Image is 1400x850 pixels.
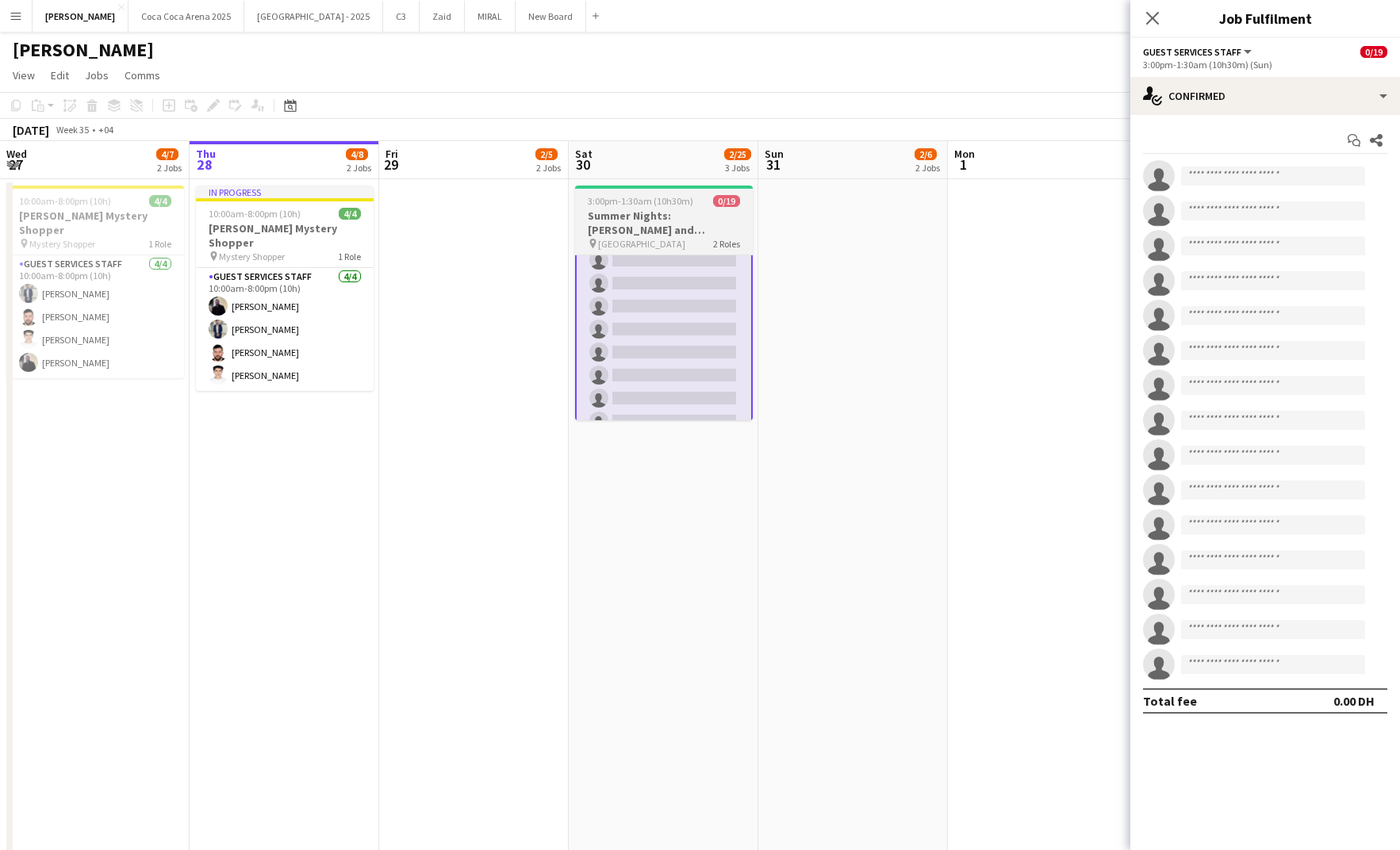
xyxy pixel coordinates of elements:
[465,1,516,32] button: MIRAL
[724,148,751,160] span: 2/25
[954,147,975,161] span: Mon
[1130,77,1400,115] div: Confirmed
[4,155,27,174] span: 27
[209,208,301,220] span: 10:00am-8:00pm (10h)
[1360,46,1387,58] span: 0/19
[598,238,685,250] span: [GEOGRAPHIC_DATA]
[33,1,128,32] button: [PERSON_NAME]
[725,162,750,174] div: 3 Jobs
[713,238,740,250] span: 2 Roles
[1333,693,1375,709] div: 0.00 DH
[1143,46,1241,58] span: Guest Services Staff
[383,155,398,174] span: 29
[575,209,753,237] h3: Summer Nights: [PERSON_NAME] and [PERSON_NAME]
[19,195,111,207] span: 10:00am-8:00pm (10h)
[536,162,561,174] div: 2 Jobs
[575,186,753,420] app-job-card: 3:00pm-1:30am (10h30m) (Sun)0/19Summer Nights: [PERSON_NAME] and [PERSON_NAME] [GEOGRAPHIC_DATA]2...
[79,65,115,86] a: Jobs
[52,124,92,136] span: Week 35
[156,148,178,160] span: 4/7
[98,124,113,136] div: +04
[194,155,216,174] span: 28
[762,155,784,174] span: 31
[535,148,558,160] span: 2/5
[29,238,95,250] span: Mystery Shopper
[196,186,374,391] app-job-card: In progress10:00am-8:00pm (10h)4/4[PERSON_NAME] Mystery Shopper Mystery Shopper1 RoleGuest Servic...
[915,162,940,174] div: 2 Jobs
[13,38,154,62] h1: [PERSON_NAME]
[588,195,713,207] span: 3:00pm-1:30am (10h30m) (Sun)
[915,148,937,160] span: 2/6
[125,68,160,82] span: Comms
[128,1,244,32] button: Coca Coca Arena 2025
[6,255,184,378] app-card-role: Guest Services Staff4/410:00am-8:00pm (10h)[PERSON_NAME][PERSON_NAME][PERSON_NAME][PERSON_NAME]
[347,162,371,174] div: 2 Jobs
[6,65,41,86] a: View
[244,1,383,32] button: [GEOGRAPHIC_DATA] - 2025
[339,208,361,220] span: 4/4
[44,65,75,86] a: Edit
[573,155,593,174] span: 30
[196,186,374,198] div: In progress
[85,68,109,82] span: Jobs
[157,162,182,174] div: 2 Jobs
[13,68,35,82] span: View
[338,251,361,262] span: 1 Role
[713,195,740,207] span: 0/19
[196,268,374,391] app-card-role: Guest Services Staff4/410:00am-8:00pm (10h)[PERSON_NAME][PERSON_NAME][PERSON_NAME][PERSON_NAME]
[575,147,593,161] span: Sat
[196,221,374,250] h3: [PERSON_NAME] Mystery Shopper
[765,147,784,161] span: Sun
[13,122,49,138] div: [DATE]
[148,238,171,250] span: 1 Role
[952,155,975,174] span: 1
[6,186,184,378] app-job-card: 10:00am-8:00pm (10h)4/4[PERSON_NAME] Mystery Shopper Mystery Shopper1 RoleGuest Services Staff4/4...
[219,251,285,262] span: Mystery Shopper
[1130,8,1400,29] h3: Job Fulfilment
[346,148,368,160] span: 4/8
[516,1,586,32] button: New Board
[51,68,69,82] span: Edit
[420,1,465,32] button: Zaid
[6,147,27,161] span: Wed
[1143,59,1387,71] div: 3:00pm-1:30am (10h30m) (Sun)
[196,147,216,161] span: Thu
[6,209,184,237] h3: [PERSON_NAME] Mystery Shopper
[383,1,420,32] button: C3
[1143,693,1197,709] div: Total fee
[1143,46,1254,58] button: Guest Services Staff
[385,147,398,161] span: Fri
[149,195,171,207] span: 4/4
[118,65,167,86] a: Comms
